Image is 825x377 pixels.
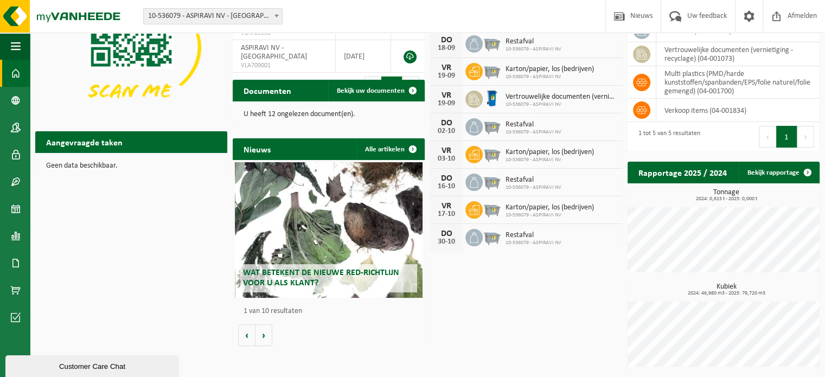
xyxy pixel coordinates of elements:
div: DO [436,119,457,127]
td: [DATE] [336,40,391,73]
span: VLA709558 [241,29,327,37]
div: DO [436,174,457,183]
img: WB-0240-HPE-BE-09 [483,89,501,107]
div: 30-10 [436,238,457,246]
h2: Nieuws [233,138,282,159]
h2: Rapportage 2025 / 2024 [628,162,738,183]
span: Restafval [506,231,561,240]
a: Alle artikelen [356,138,424,160]
span: Restafval [506,176,561,184]
img: WB-2500-GAL-GY-01 [483,144,501,163]
img: WB-2500-GAL-GY-01 [483,200,501,218]
span: 2024: 46,980 m3 - 2025: 79,720 m3 [633,291,820,296]
p: 1 van 10 resultaten [244,308,419,315]
span: Karton/papier, los (bedrijven) [506,148,594,157]
span: 10-536079 - ASPIRAVI NV [506,129,561,136]
div: DO [436,36,457,44]
span: Vertrouwelijke documenten (vernietiging - recyclage) [506,93,617,101]
span: ASPIRAVI NV - [GEOGRAPHIC_DATA] [241,44,307,61]
span: Karton/papier, los (bedrijven) [506,203,594,212]
span: Restafval [506,120,561,129]
div: 02-10 [436,127,457,135]
div: VR [436,202,457,210]
td: vertrouwelijke documenten (vernietiging - recyclage) (04-001073) [656,42,820,66]
span: Restafval [506,37,561,46]
a: Bekijk rapportage [739,162,818,183]
div: 19-09 [436,72,457,80]
img: WB-2500-GAL-GY-01 [483,227,501,246]
a: Wat betekent de nieuwe RED-richtlijn voor u als klant? [235,162,423,298]
div: 19-09 [436,100,457,107]
span: Wat betekent de nieuwe RED-richtlijn voor u als klant? [243,269,399,287]
div: 18-09 [436,44,457,52]
span: Bekijk uw documenten [337,87,405,94]
span: VLA709001 [241,61,327,70]
img: WB-2500-GAL-GY-01 [483,61,501,80]
div: 17-10 [436,210,457,218]
button: Next [797,126,814,148]
button: Previous [759,126,776,148]
td: verkoop items (04-001834) [656,99,820,122]
img: WB-2500-GAL-GY-01 [483,34,501,52]
div: 1 tot 5 van 5 resultaten [633,125,700,149]
button: Vorige [238,324,255,346]
h3: Kubiek [633,283,820,296]
div: VR [436,91,457,100]
img: WB-2500-GAL-GY-01 [483,172,501,190]
span: 10-536079 - ASPIRAVI NV [506,74,594,80]
span: 10-536079 - ASPIRAVI NV [506,212,594,219]
a: Bekijk uw documenten [328,80,424,101]
td: multi plastics (PMD/harde kunststoffen/spanbanden/EPS/folie naturel/folie gemengd) (04-001700) [656,66,820,99]
span: 10-536079 - ASPIRAVI NV [506,101,617,108]
div: 03-10 [436,155,457,163]
div: DO [436,229,457,238]
span: 10-536079 - ASPIRAVI NV [506,46,561,53]
iframe: chat widget [5,353,181,377]
span: 10-536079 - ASPIRAVI NV [506,157,594,163]
div: 16-10 [436,183,457,190]
img: WB-2500-GAL-GY-01 [483,117,501,135]
button: Volgende [255,324,272,346]
div: VR [436,146,457,155]
h2: Aangevraagde taken [35,131,133,152]
p: U heeft 12 ongelezen document(en). [244,111,414,118]
p: Geen data beschikbaar. [46,162,216,170]
span: 10-536079 - ASPIRAVI NV [506,184,561,191]
h3: Tonnage [633,189,820,202]
div: VR [436,63,457,72]
h2: Documenten [233,80,302,101]
span: Karton/papier, los (bedrijven) [506,65,594,74]
span: 10-536079 - ASPIRAVI NV [506,240,561,246]
button: 1 [776,126,797,148]
span: 2024: 0,615 t - 2025: 0,000 t [633,196,820,202]
span: 10-536079 - ASPIRAVI NV - HARELBEKE [144,9,282,24]
span: 10-536079 - ASPIRAVI NV - HARELBEKE [143,8,283,24]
